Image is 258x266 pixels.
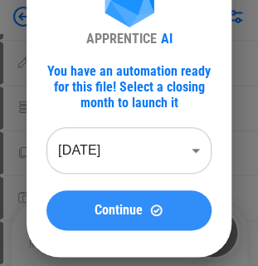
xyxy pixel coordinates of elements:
div: APPRENTICE [86,31,157,47]
button: ContinueContinue [46,190,212,230]
div: You have an automation ready for this file! Select a closing month to launch it [46,63,212,111]
div: AI [161,31,173,47]
div: [DATE] [46,127,212,174]
img: Continue [149,203,163,217]
span: Continue [95,204,143,217]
